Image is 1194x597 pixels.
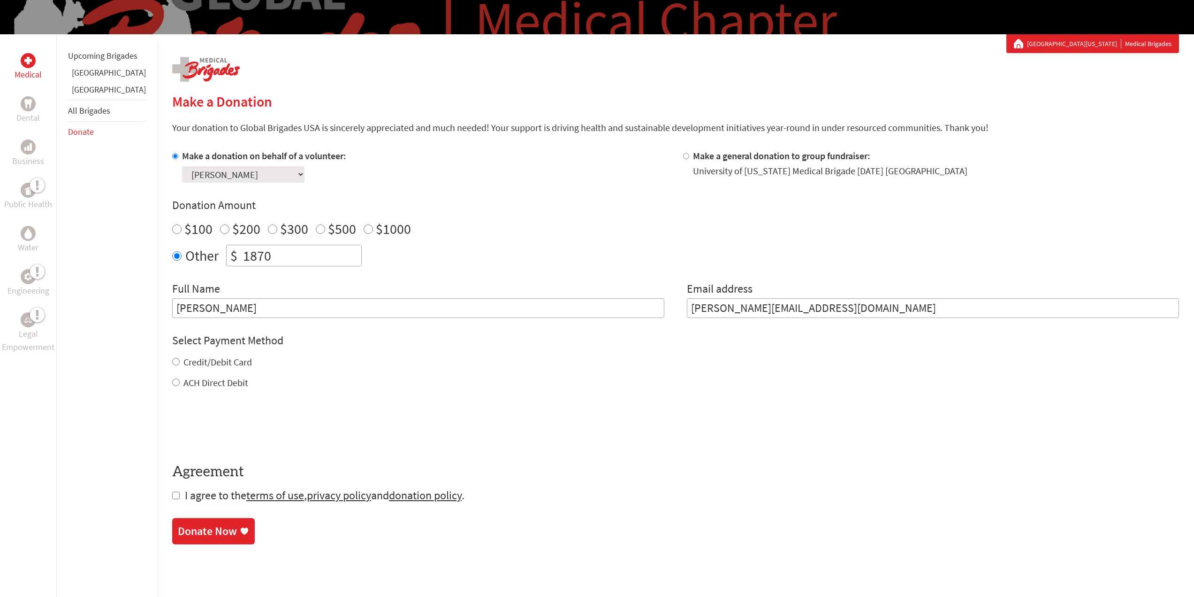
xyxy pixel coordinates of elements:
img: Medical [24,57,32,64]
label: ACH Direct Debit [183,377,248,388]
div: Medical [21,53,36,68]
div: Public Health [21,183,36,198]
input: Your Email [687,298,1179,318]
div: Legal Empowerment [21,312,36,327]
p: Legal Empowerment [2,327,54,354]
label: Credit/Debit Card [183,356,252,368]
img: Business [24,143,32,151]
span: I agree to the , and . [185,488,464,503]
a: donation policy [389,488,462,503]
input: Enter Full Name [172,298,664,318]
p: Dental [16,111,40,124]
a: [GEOGRAPHIC_DATA] [72,67,146,78]
p: Water [18,241,38,254]
p: Your donation to Global Brigades USA is sincerely appreciated and much needed! Your support is dr... [172,121,1179,134]
label: $1000 [376,220,411,238]
div: University of [US_STATE] Medical Brigade [DATE] [GEOGRAPHIC_DATA] [693,164,967,178]
img: Public Health [24,186,32,195]
label: $200 [232,220,260,238]
a: privacy policy [307,488,371,503]
a: WaterWater [18,226,38,254]
a: EngineeringEngineering [8,269,49,297]
h4: Select Payment Method [172,333,1179,348]
img: Legal Empowerment [24,317,32,323]
a: [GEOGRAPHIC_DATA][US_STATE] [1027,39,1121,48]
a: Upcoming Brigades [68,50,137,61]
li: Donate [68,122,146,142]
label: Other [185,245,219,266]
a: Donate Now [172,518,255,544]
a: [GEOGRAPHIC_DATA] [72,84,146,95]
img: Engineering [24,273,32,280]
label: $500 [328,220,356,238]
p: Business [12,155,44,168]
label: $300 [280,220,308,238]
label: Email address [687,281,753,298]
li: Ghana [68,66,146,83]
div: Medical Brigades [1014,39,1171,48]
a: MedicalMedical [15,53,42,81]
a: BusinessBusiness [12,140,44,168]
label: Make a donation on behalf of a volunteer: [182,150,346,162]
p: Public Health [4,198,52,211]
input: Enter Amount [241,245,361,266]
div: Donate Now [178,524,237,539]
li: All Brigades [68,100,146,122]
li: Guatemala [68,83,146,100]
img: logo-medical.png [172,57,240,82]
div: $ [227,245,241,266]
li: Upcoming Brigades [68,46,146,66]
a: Legal EmpowermentLegal Empowerment [2,312,54,354]
a: terms of use [246,488,304,503]
div: Water [21,226,36,241]
h4: Donation Amount [172,198,1179,213]
p: Engineering [8,284,49,297]
h4: Agreement [172,464,1179,481]
img: Water [24,228,32,239]
label: $100 [184,220,213,238]
div: Engineering [21,269,36,284]
label: Full Name [172,281,220,298]
div: Dental [21,96,36,111]
a: DentalDental [16,96,40,124]
h2: Make a Donation [172,93,1179,110]
a: Donate [68,126,94,137]
div: Business [21,140,36,155]
a: Public HealthPublic Health [4,183,52,211]
p: Medical [15,68,42,81]
label: Make a general donation to group fundraiser: [693,150,870,162]
iframe: reCAPTCHA [172,408,315,445]
img: Dental [24,99,32,108]
a: All Brigades [68,105,110,116]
